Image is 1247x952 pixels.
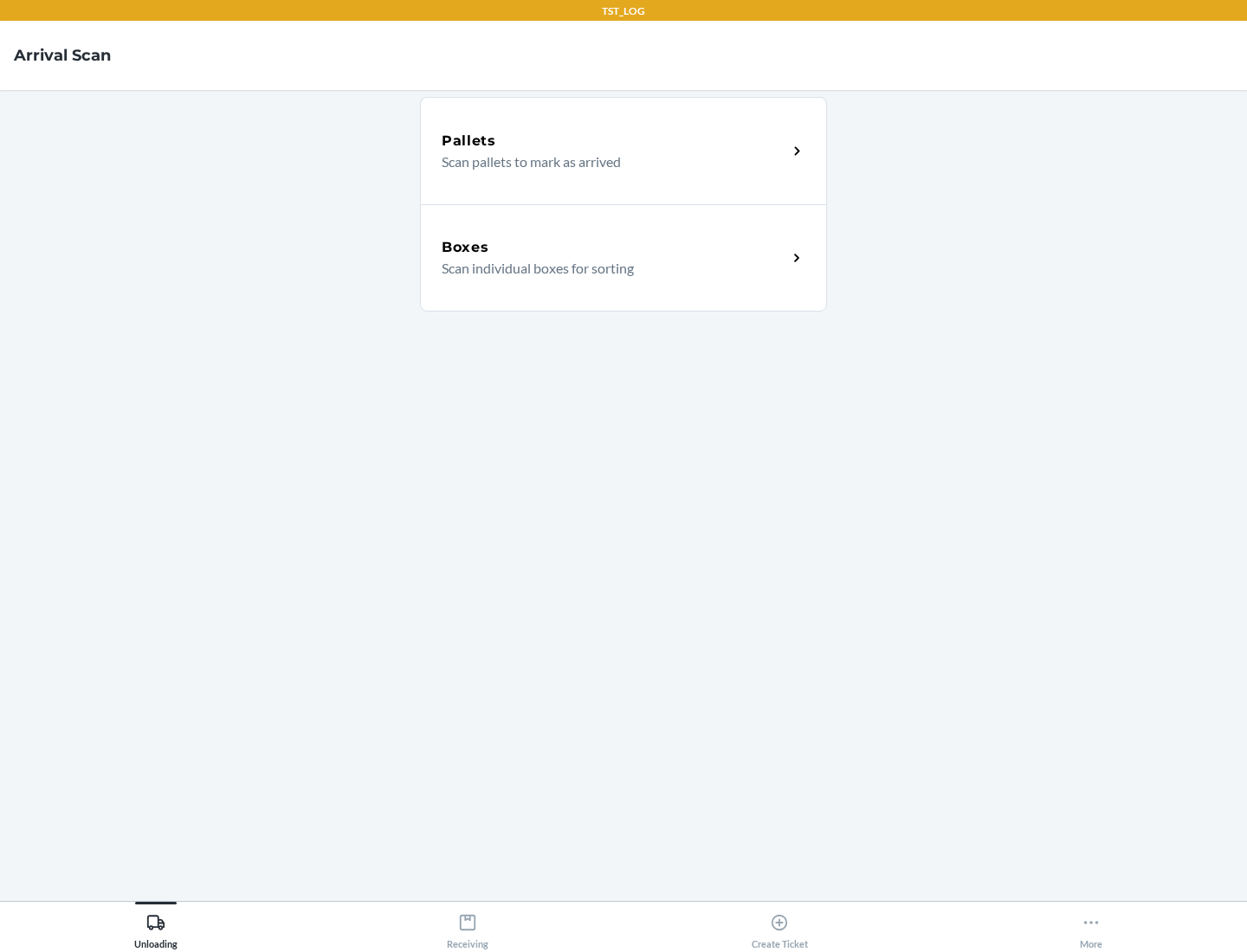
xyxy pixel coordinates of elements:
button: Create Ticket [623,902,935,949]
button: More [935,902,1247,949]
button: Receiving [312,902,623,949]
div: More [1080,906,1102,949]
a: BoxesScan individual boxes for sorting [420,204,827,312]
p: Scan pallets to mark as arrived [442,151,773,172]
p: Scan individual boxes for sorting [442,258,773,279]
h5: Boxes [442,237,489,258]
p: TST_LOG [602,3,645,19]
a: PalletsScan pallets to mark as arrived [420,97,827,204]
div: Receiving [447,906,488,949]
h4: Arrival Scan [14,44,111,67]
div: Create Ticket [752,906,808,949]
h5: Pallets [442,131,496,151]
div: Unloading [134,906,178,949]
